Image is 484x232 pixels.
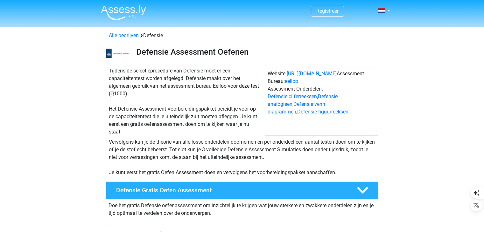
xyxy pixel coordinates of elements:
div: Website: Assessment Bureau: Assessment Onderdelen: , , , [265,67,378,136]
a: Defensie figuurreeksen [297,109,348,115]
a: eelloo [285,78,298,84]
div: Defensie [106,32,378,39]
a: Defensie cijferreeksen [268,93,317,99]
a: Defensie analogieen [268,93,338,107]
div: Vervolgens kun je de theorie van alle losse onderdelen doornemen en per onderdeel een aantal test... [106,138,378,176]
h4: Defensie Gratis Oefen Assessment [116,187,347,194]
div: Tijdens de selectieprocedure van Defensie moet er een capaciteitentest worden afgelegd. Defensie ... [106,67,265,136]
a: Registreer [316,8,339,14]
h3: Defensie Assessment Oefenen [136,47,373,57]
a: Defensie Gratis Oefen Assessment [103,181,381,199]
img: Assessly [101,5,146,20]
div: Doe het gratis Defensie oefenassessment om inzichtelijk te krijgen wat jouw sterkere en zwakkere ... [106,199,378,217]
a: [URL][DOMAIN_NAME] [287,71,337,77]
a: Defensie venn diagrammen [268,101,325,115]
a: Alle bedrijven [109,32,139,38]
